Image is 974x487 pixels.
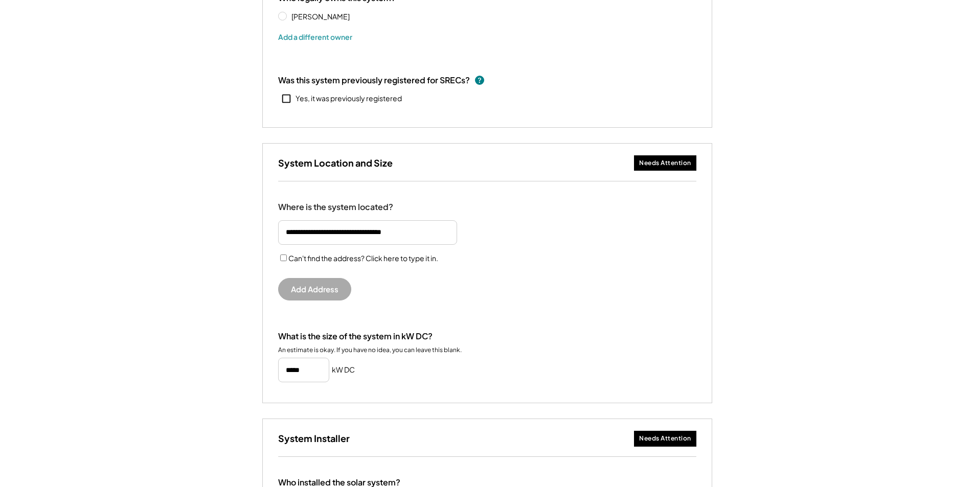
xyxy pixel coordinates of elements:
h3: System Installer [278,432,350,444]
button: Add Address [278,278,351,300]
div: What is the size of the system in kW DC? [278,331,433,342]
label: [PERSON_NAME] [288,13,380,20]
div: Was this system previously registered for SRECs? [278,75,470,86]
div: Yes, it was previously registered [296,94,402,104]
h5: kW DC [332,365,355,375]
h3: System Location and Size [278,157,393,169]
button: Add a different owner [278,29,352,44]
div: Where is the system located? [278,202,393,213]
div: Needs Attention [639,434,691,443]
div: Needs Attention [639,159,691,168]
label: Can't find the address? Click here to type it in. [288,253,438,263]
div: An estimate is okay. If you have no idea, you can leave this blank. [278,346,462,354]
